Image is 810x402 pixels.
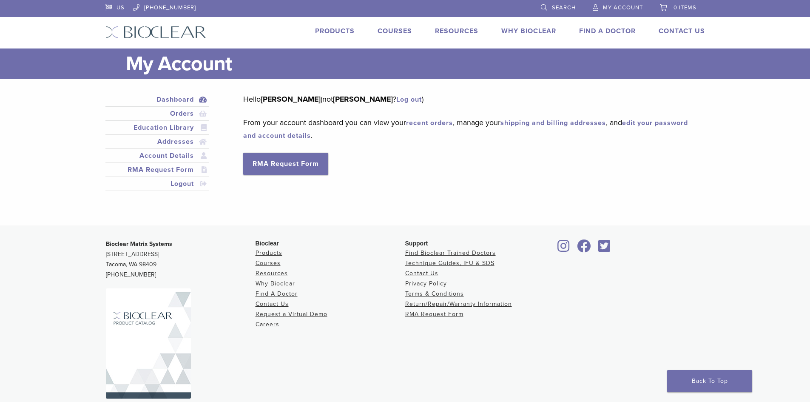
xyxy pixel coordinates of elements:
[256,290,298,297] a: Find A Doctor
[107,108,207,119] a: Orders
[107,94,207,105] a: Dashboard
[574,245,594,253] a: Bioclear
[243,116,692,142] p: From your account dashboard you can view your , manage your , and .
[405,259,495,267] a: Technique Guides, IFU & SDS
[405,280,447,287] a: Privacy Policy
[396,95,422,104] a: Log out
[579,27,636,35] a: Find A Doctor
[405,311,463,318] a: RMA Request Form
[105,93,209,201] nav: Account pages
[435,27,478,35] a: Resources
[243,153,328,175] a: RMA Request Form
[107,179,207,189] a: Logout
[256,259,281,267] a: Courses
[596,245,614,253] a: Bioclear
[659,27,705,35] a: Contact Us
[106,239,256,280] p: [STREET_ADDRESS] Tacoma, WA 98409 [PHONE_NUMBER]
[256,249,282,257] a: Products
[106,288,191,399] img: Bioclear
[105,26,206,38] img: Bioclear
[256,321,279,328] a: Careers
[378,27,412,35] a: Courses
[501,27,556,35] a: Why Bioclear
[126,48,705,79] h1: My Account
[603,4,643,11] span: My Account
[256,300,289,308] a: Contact Us
[107,151,207,161] a: Account Details
[674,4,696,11] span: 0 items
[261,94,321,104] strong: [PERSON_NAME]
[333,94,393,104] strong: [PERSON_NAME]
[555,245,573,253] a: Bioclear
[405,300,512,308] a: Return/Repair/Warranty Information
[405,249,496,257] a: Find Bioclear Trained Doctors
[406,119,453,127] a: recent orders
[256,240,279,247] span: Bioclear
[256,270,288,277] a: Resources
[315,27,355,35] a: Products
[405,290,464,297] a: Terms & Conditions
[405,270,438,277] a: Contact Us
[107,123,207,133] a: Education Library
[500,119,606,127] a: shipping and billing addresses
[256,311,327,318] a: Request a Virtual Demo
[243,93,692,105] p: Hello (not ? )
[667,370,752,392] a: Back To Top
[552,4,576,11] span: Search
[405,240,428,247] span: Support
[107,165,207,175] a: RMA Request Form
[107,137,207,147] a: Addresses
[106,240,172,248] strong: Bioclear Matrix Systems
[256,280,295,287] a: Why Bioclear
